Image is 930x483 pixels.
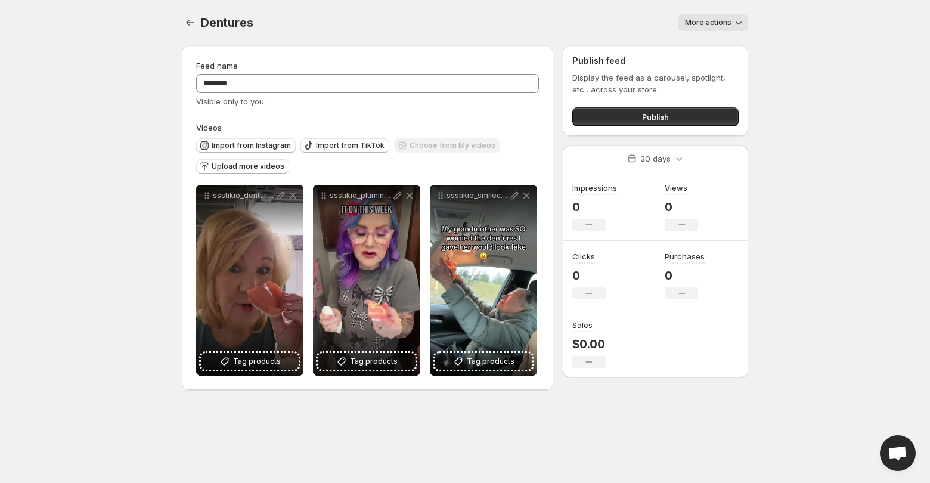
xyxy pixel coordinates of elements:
[233,355,281,367] span: Tag products
[572,200,617,214] p: 0
[201,16,253,30] span: Dentures
[665,200,698,214] p: 0
[880,435,916,471] a: Open chat
[196,159,289,174] button: Upload more videos
[572,107,739,126] button: Publish
[640,153,671,165] p: 30 days
[572,182,617,194] h3: Impressions
[572,268,606,283] p: 0
[318,353,416,370] button: Tag products
[212,141,291,150] span: Import from Instagram
[665,182,687,194] h3: Views
[572,337,606,351] p: $0.00
[196,97,266,106] span: Visible only to you.
[572,319,593,331] h3: Sales
[642,111,669,123] span: Publish
[196,138,296,153] button: Import from Instagram
[447,191,509,200] p: ssstikio_smileculture_dental_1752501910051
[435,353,532,370] button: Tag products
[196,185,303,376] div: ssstikio_dentureswithmichelle_1752501888731 - TrimTag products
[685,18,731,27] span: More actions
[350,355,398,367] span: Tag products
[330,191,392,200] p: ssstikio_pluminkdesigns_1752502142183 - Trim
[678,14,748,31] button: More actions
[313,185,420,376] div: ssstikio_pluminkdesigns_1752502142183 - TrimTag products
[665,250,705,262] h3: Purchases
[212,162,284,171] span: Upload more videos
[300,138,389,153] button: Import from TikTok
[201,353,299,370] button: Tag products
[572,250,595,262] h3: Clicks
[213,191,275,200] p: ssstikio_dentureswithmichelle_1752501888731 - Trim
[572,72,739,95] p: Display the feed as a carousel, spotlight, etc., across your store.
[196,123,222,132] span: Videos
[196,61,238,70] span: Feed name
[316,141,385,150] span: Import from TikTok
[182,14,199,31] button: Settings
[467,355,514,367] span: Tag products
[572,55,739,67] h2: Publish feed
[430,185,537,376] div: ssstikio_smileculture_dental_1752501910051Tag products
[665,268,705,283] p: 0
